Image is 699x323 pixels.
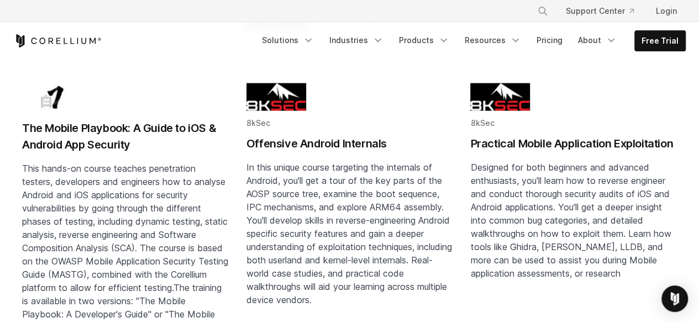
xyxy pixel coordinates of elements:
[246,83,306,111] img: 8KSEC logo
[14,34,102,47] a: Corellium Home
[470,118,494,128] span: 8kSec
[22,83,82,111] img: Bai7 logo updated
[458,30,528,50] a: Resources
[647,1,686,21] a: Login
[470,83,530,111] img: 8KSEC logo
[392,30,456,50] a: Products
[22,163,228,293] span: This hands-on course teaches penetration testers, developers and engineers how to analyse Android...
[571,30,623,50] a: About
[246,162,452,305] span: In this unique course targeting the internals of Android, you'll get a tour of the key parts of t...
[246,118,270,128] span: 8kSec
[524,1,686,21] div: Navigation Menu
[255,30,320,50] a: Solutions
[22,120,229,153] h2: The Mobile Playbook: A Guide to iOS & Android App Security
[557,1,643,21] a: Support Center
[323,30,390,50] a: Industries
[246,135,453,152] h2: Offensive Android Internals
[635,31,685,51] a: Free Trial
[470,162,671,279] span: Designed for both beginners and advanced enthusiasts, you'll learn how to reverse engineer and co...
[533,1,553,21] button: Search
[661,285,688,312] div: Open Intercom Messenger
[530,30,569,50] a: Pricing
[255,30,686,51] div: Navigation Menu
[470,135,677,152] h2: Practical Mobile Application Exploitation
